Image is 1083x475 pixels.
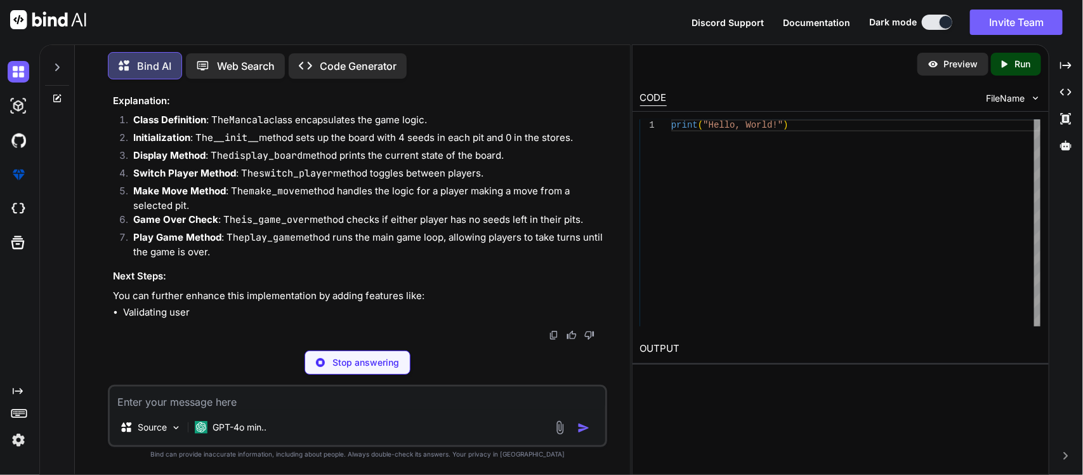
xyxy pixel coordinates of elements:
[869,16,917,29] span: Dark mode
[10,10,86,29] img: Bind AI
[133,213,218,225] strong: Game Over Check
[970,10,1063,35] button: Invite Team
[137,58,171,74] p: Bind AI
[1030,93,1041,104] img: chevron down
[241,213,310,226] code: is_game_over
[108,450,608,459] p: Bind can provide inaccurate information, including about people. Always double-check its answers....
[671,120,698,130] span: print
[249,185,300,197] code: make_move
[113,94,605,109] h3: Explanation:
[783,16,850,29] button: Documentation
[783,120,788,130] span: )
[123,213,605,231] li: : The method checks if either player has no seeds left in their pits.
[133,131,190,144] strong: Initialization
[8,130,29,151] img: githubDark
[8,198,29,220] img: cloudideIcon
[133,114,206,126] strong: Class Definition
[123,149,605,166] li: : The method prints the current state of the board.
[133,167,236,179] strong: Switch Player Method
[1015,58,1031,70] p: Run
[549,330,559,340] img: copy
[8,95,29,117] img: darkAi-studio
[133,185,226,197] strong: Make Move Method
[633,334,1049,364] h2: OUTPUT
[8,61,29,83] img: darkChat
[8,429,29,451] img: settings
[123,231,605,259] li: : The method runs the main game loop, allowing players to take turns until the game is over.
[213,131,259,144] code: __init__
[928,58,939,70] img: preview
[692,17,764,28] span: Discord Support
[244,231,296,244] code: play_game
[123,166,605,184] li: : The method toggles between players.
[987,92,1025,105] span: FileName
[8,164,29,185] img: premium
[123,305,605,320] li: Validating user
[138,421,167,434] p: Source
[944,58,978,70] p: Preview
[123,113,605,131] li: : The class encapsulates the game logic.
[783,17,850,28] span: Documentation
[553,420,567,435] img: attachment
[567,330,577,340] img: like
[640,119,655,131] div: 1
[171,422,181,433] img: Pick Models
[228,149,303,162] code: display_board
[332,356,399,369] p: Stop answering
[692,16,764,29] button: Discord Support
[195,421,207,434] img: GPT-4o mini
[217,58,275,74] p: Web Search
[320,58,397,74] p: Code Generator
[123,131,605,149] li: : The method sets up the board with 4 seeds in each pit and 0 in the stores.
[229,114,269,126] code: Mancala
[698,120,703,130] span: (
[133,231,221,243] strong: Play Game Method
[123,184,605,213] li: : The method handles the logic for a player making a move from a selected pit.
[113,269,605,284] h3: Next Steps:
[213,421,266,434] p: GPT-4o min..
[133,149,206,161] strong: Display Method
[113,289,605,304] p: You can further enhance this implementation by adding features like:
[640,91,667,106] div: CODE
[577,422,590,434] img: icon
[703,120,783,130] span: "Hello, World!"
[584,330,594,340] img: dislike
[259,167,333,180] code: switch_player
